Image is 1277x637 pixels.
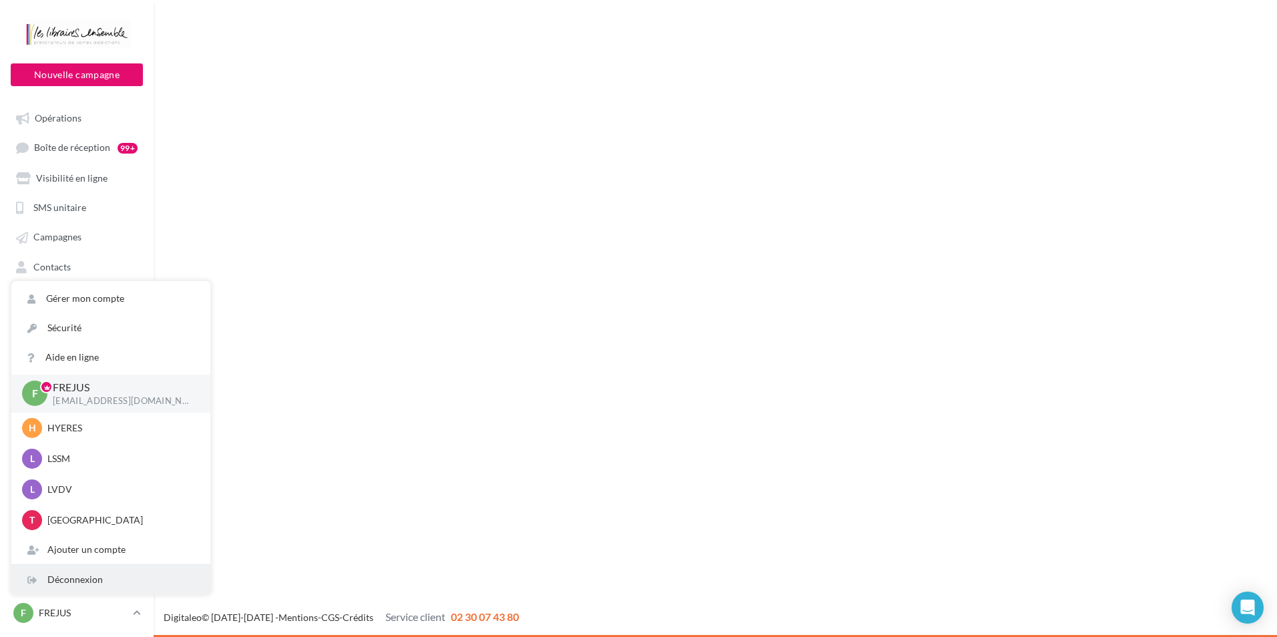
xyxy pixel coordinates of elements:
[1232,592,1264,624] div: Open Intercom Messenger
[11,600,143,626] a: F FREJUS
[30,452,35,465] span: L
[385,610,445,623] span: Service client
[53,395,189,407] p: [EMAIL_ADDRESS][DOMAIN_NAME]
[47,483,194,496] p: LVDV
[279,612,318,623] a: Mentions
[33,261,71,272] span: Contacts
[29,513,35,527] span: T
[47,452,194,465] p: LSSM
[164,612,202,623] a: Digitaleo
[11,313,210,343] a: Sécurité
[8,224,146,248] a: Campagnes
[8,254,146,278] a: Contacts
[33,232,81,243] span: Campagnes
[11,343,210,372] a: Aide en ligne
[29,421,36,435] span: H
[164,612,519,623] span: © [DATE]-[DATE] - - -
[53,380,189,395] p: FREJUS
[35,112,81,124] span: Opérations
[8,314,146,338] a: Calendrier
[33,202,86,213] span: SMS unitaire
[8,135,146,160] a: Boîte de réception99+
[21,606,26,620] span: F
[118,143,138,154] div: 99+
[32,386,38,401] span: F
[8,105,146,130] a: Opérations
[47,513,194,527] p: [GEOGRAPHIC_DATA]
[451,610,519,623] span: 02 30 07 43 80
[39,606,128,620] p: FREJUS
[47,421,194,435] p: HYERES
[343,612,373,623] a: Crédits
[30,483,35,496] span: L
[321,612,339,623] a: CGS
[8,166,146,190] a: Visibilité en ligne
[11,565,210,594] div: Déconnexion
[36,172,108,184] span: Visibilité en ligne
[11,63,143,86] button: Nouvelle campagne
[11,535,210,564] div: Ajouter un compte
[11,284,210,313] a: Gérer mon compte
[34,142,110,154] span: Boîte de réception
[8,284,146,308] a: Médiathèque
[8,195,146,219] a: SMS unitaire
